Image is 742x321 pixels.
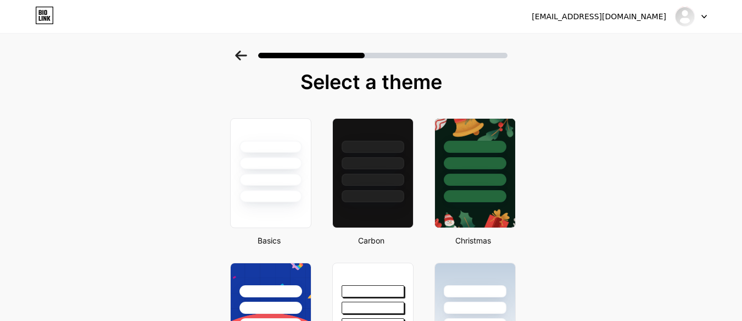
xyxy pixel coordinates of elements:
[226,71,517,93] div: Select a theme
[674,6,695,27] img: luxuriouslaptoplife
[329,235,414,246] div: Carbon
[227,235,311,246] div: Basics
[532,11,666,23] div: [EMAIL_ADDRESS][DOMAIN_NAME]
[431,235,516,246] div: Christmas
